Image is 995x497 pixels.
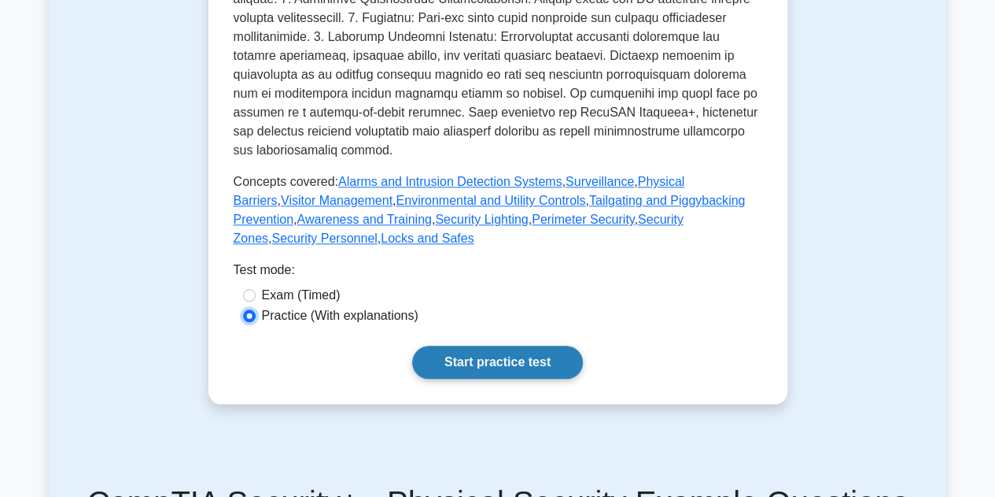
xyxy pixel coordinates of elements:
a: Security Lighting [435,213,528,226]
a: Surveillance [566,175,634,188]
a: Awareness and Training [297,213,431,226]
a: Security Personnel [271,232,377,245]
a: Locks and Safes [381,232,474,245]
a: Alarms and Intrusion Detection Systems [338,175,562,188]
a: Perimeter Security [532,213,634,226]
div: Test mode: [234,261,762,286]
label: Exam (Timed) [262,286,341,305]
p: Concepts covered: , , , , , , , , , , , [234,172,762,248]
a: Start practice test [412,346,583,379]
label: Practice (With explanations) [262,306,418,325]
a: Visitor Management [281,194,392,207]
a: Environmental and Utility Controls [396,194,585,207]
